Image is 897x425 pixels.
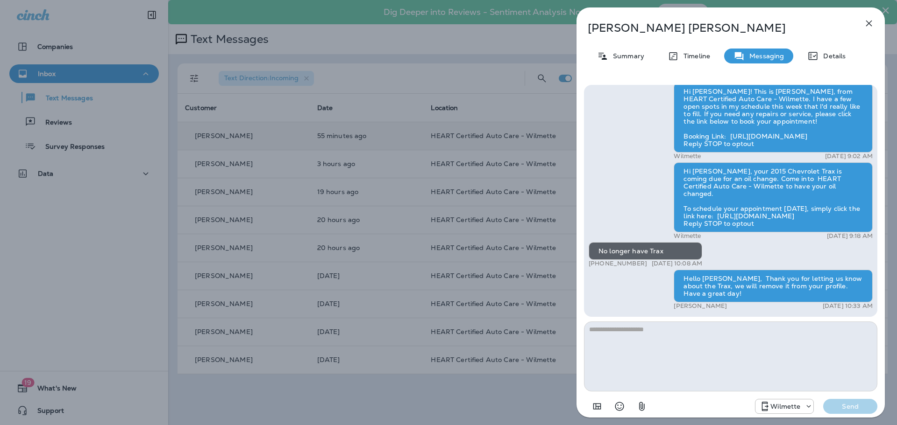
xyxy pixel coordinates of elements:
p: [DATE] 9:18 AM [827,232,873,240]
button: Select an emoji [610,397,629,416]
p: Summary [608,52,644,60]
p: [PHONE_NUMBER] [589,260,647,267]
p: [DATE] 10:33 AM [823,302,873,310]
p: Details [819,52,846,60]
p: [PERSON_NAME] [674,302,727,310]
p: Wilmette [770,403,800,410]
div: Hi [PERSON_NAME], your 2015 Chevrolet Trax is coming due for an oil change. Come into HEART Certi... [674,162,873,232]
p: Timeline [679,52,710,60]
div: Hello [PERSON_NAME], Thank you for letting us know about the Trax, we will remove it from your pr... [674,270,873,302]
div: Hi [PERSON_NAME]! This is [PERSON_NAME], from HEART Certified Auto Care - Wilmette. I have a few ... [674,83,873,153]
div: +1 (847) 865-9557 [755,401,813,412]
p: Wilmette [674,232,701,240]
p: Wilmette [674,153,701,160]
p: [PERSON_NAME] [PERSON_NAME] [588,21,843,35]
p: [DATE] 10:08 AM [652,260,702,267]
p: Messaging [745,52,784,60]
p: [DATE] 9:02 AM [825,153,873,160]
button: Add in a premade template [588,397,606,416]
div: No longer have Trax [589,242,702,260]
